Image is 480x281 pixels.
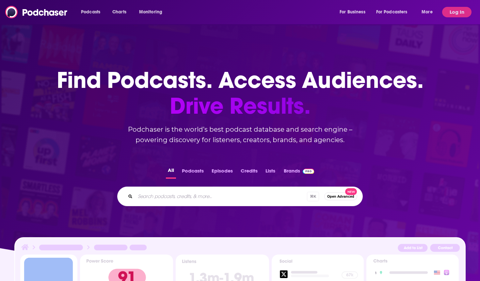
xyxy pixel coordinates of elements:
button: open menu [76,7,109,17]
a: BrandsPodchaser Pro [284,166,314,179]
span: Open Advanced [327,195,354,198]
span: Monitoring [139,8,162,17]
span: ⌘ K [307,192,319,201]
button: open menu [372,7,417,17]
button: Lists [264,166,277,179]
button: Credits [239,166,260,179]
span: Drive Results. [57,93,424,119]
img: Podchaser - Follow, Share and Rate Podcasts [5,6,68,18]
a: Charts [108,7,130,17]
img: Podchaser Pro [303,169,314,174]
div: Search podcasts, credits, & more... [117,187,363,206]
span: Charts [112,8,126,17]
h2: Podchaser is the world’s best podcast database and search engine – powering discovery for listene... [109,124,371,145]
button: open menu [417,7,441,17]
img: Podcast Insights Header [20,243,460,255]
button: Open AdvancedNew [324,192,357,200]
button: open menu [135,7,171,17]
button: Log In [442,7,472,17]
span: Podcasts [81,8,100,17]
h1: Find Podcasts. Access Audiences. [57,67,424,119]
span: New [345,188,357,195]
span: For Podcasters [376,8,408,17]
input: Search podcasts, credits, & more... [135,191,307,202]
button: All [166,166,176,179]
button: open menu [335,7,374,17]
span: More [422,8,433,17]
button: Episodes [210,166,235,179]
span: For Business [340,8,365,17]
button: Podcasts [180,166,206,179]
